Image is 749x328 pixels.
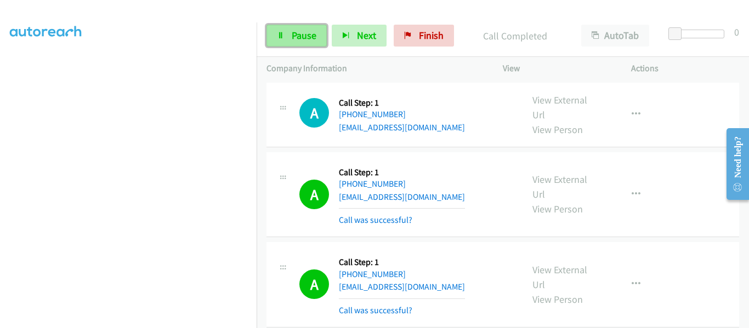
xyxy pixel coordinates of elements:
h1: A [299,180,329,209]
div: 0 [734,25,739,39]
p: Actions [631,62,740,75]
h1: A [299,269,329,299]
h5: Call Step: 1 [339,97,465,108]
a: Call was successful? [339,305,412,315]
a: Finish [394,25,454,47]
a: [EMAIL_ADDRESS][DOMAIN_NAME] [339,192,465,202]
span: Pause [292,29,316,42]
p: View [503,62,611,75]
a: View Person [532,203,583,215]
a: Pause [266,25,327,47]
h5: Call Step: 1 [339,167,465,178]
a: Call was successful? [339,215,412,225]
a: View Person [532,123,583,136]
a: View Person [532,293,583,306]
a: View External Url [532,173,587,200]
span: Finish [419,29,444,42]
iframe: Resource Center [717,120,749,208]
p: Company Information [266,62,483,75]
span: Next [357,29,376,42]
a: [EMAIL_ADDRESS][DOMAIN_NAME] [339,122,465,133]
a: View External Url [532,263,587,291]
a: [PHONE_NUMBER] [339,109,406,119]
button: Next [332,25,387,47]
a: View External Url [532,94,587,121]
h1: A [299,98,329,128]
a: [PHONE_NUMBER] [339,269,406,279]
button: AutoTab [581,25,649,47]
a: [EMAIL_ADDRESS][DOMAIN_NAME] [339,281,465,292]
p: Call Completed [469,28,561,43]
h5: Call Step: 1 [339,257,465,268]
div: Delay between calls (in seconds) [674,30,724,38]
a: [PHONE_NUMBER] [339,179,406,189]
